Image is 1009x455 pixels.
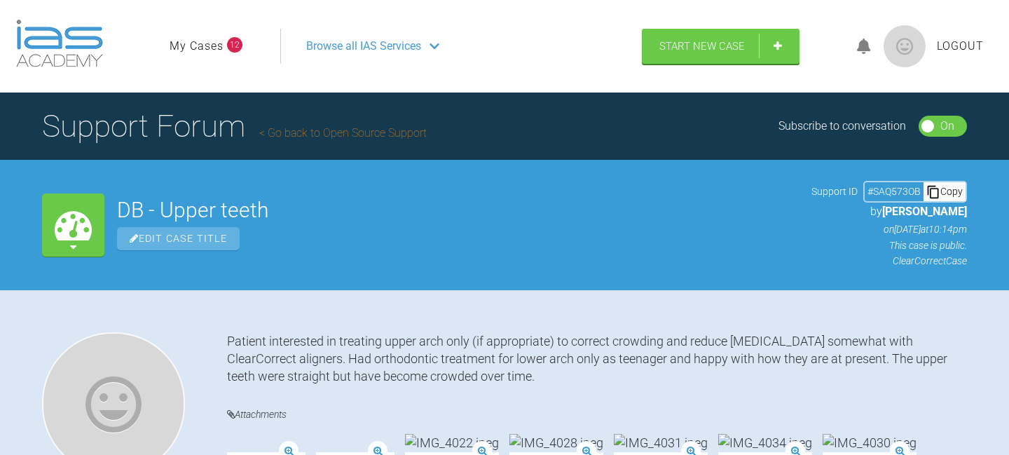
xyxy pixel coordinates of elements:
h2: DB - Upper teeth [117,200,799,221]
span: Browse all IAS Services [306,37,421,55]
a: Logout [937,37,984,55]
span: Support ID [811,184,858,199]
span: 12 [227,37,242,53]
a: Go back to Open Source Support [259,126,427,140]
img: IMG_4024.jpeg [331,434,425,451]
img: IMG_4031.jpeg [645,434,739,451]
span: Edit Case Title [117,227,240,250]
span: [PERSON_NAME] [882,205,967,218]
img: profile.png [884,25,926,67]
img: logo-light.3e3ef733.png [16,20,103,67]
p: by [811,203,967,221]
span: Start New Case [659,40,745,53]
h1: Support Forum [42,102,427,151]
div: Patient interested in treating upper arch only (if appropriate) to correct crowding and reduce [M... [227,332,967,386]
p: This case is public. [811,238,967,253]
div: On [940,117,954,135]
div: Subscribe to conversation [778,117,906,135]
a: My Cases [170,37,224,55]
img: IMG_4022.jpeg [436,434,530,451]
div: Copy [924,182,966,201]
img: IMG_4028.jpeg [540,434,634,451]
img: IMG_4035.jpeg [227,434,321,451]
p: ClearCorrect Case [811,253,967,269]
img: IMG_4030.jpeg [853,434,947,451]
div: # SAQ573OB [865,184,924,199]
a: Start New Case [642,29,799,64]
h4: Attachments [227,406,967,423]
p: on [DATE] at 10:14pm [811,222,967,237]
img: IMG_4034.jpeg [749,434,843,451]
